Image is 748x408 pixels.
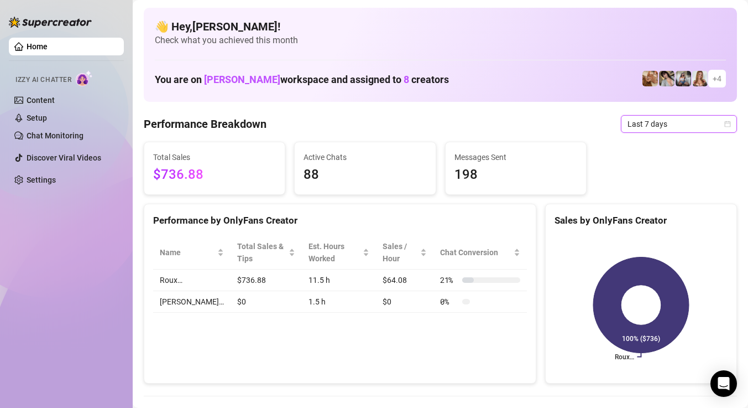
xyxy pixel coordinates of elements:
[642,71,658,86] img: Roux️‍
[27,96,55,105] a: Content
[376,270,433,291] td: $64.08
[204,74,280,85] span: [PERSON_NAME]
[155,74,449,86] h1: You are on workspace and assigned to creators
[433,236,527,270] th: Chat Conversion
[155,34,726,47] span: Check what you achieved this month
[153,236,231,270] th: Name
[304,151,426,163] span: Active Chats
[440,274,458,286] span: 21 %
[76,70,93,86] img: AI Chatter
[15,75,71,85] span: Izzy AI Chatter
[627,116,730,132] span: Last 7 days
[302,291,376,313] td: 1.5 h
[404,74,409,85] span: 8
[153,164,276,185] span: $736.88
[676,71,691,86] img: ANDREA
[231,291,302,313] td: $0
[237,240,286,265] span: Total Sales & Tips
[144,116,266,132] h4: Performance Breakdown
[659,71,674,86] img: Raven
[231,236,302,270] th: Total Sales & Tips
[383,240,418,265] span: Sales / Hour
[27,42,48,51] a: Home
[454,164,577,185] span: 198
[160,246,215,259] span: Name
[555,213,728,228] div: Sales by OnlyFans Creator
[27,131,83,140] a: Chat Monitoring
[9,17,92,28] img: logo-BBDzfeDw.svg
[713,73,721,85] span: + 4
[155,19,726,34] h4: 👋 Hey, [PERSON_NAME] !
[454,151,577,163] span: Messages Sent
[724,121,731,127] span: calendar
[27,175,56,184] a: Settings
[302,270,376,291] td: 11.5 h
[440,246,511,259] span: Chat Conversion
[376,236,433,270] th: Sales / Hour
[440,296,458,308] span: 0 %
[692,71,708,86] img: Roux
[153,151,276,163] span: Total Sales
[27,113,47,122] a: Setup
[27,153,101,162] a: Discover Viral Videos
[153,270,231,291] td: Roux️‍…
[231,270,302,291] td: $736.88
[615,353,634,361] text: Roux️‍…
[153,291,231,313] td: [PERSON_NAME]…
[308,240,360,265] div: Est. Hours Worked
[376,291,433,313] td: $0
[710,370,737,397] div: Open Intercom Messenger
[153,213,527,228] div: Performance by OnlyFans Creator
[304,164,426,185] span: 88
